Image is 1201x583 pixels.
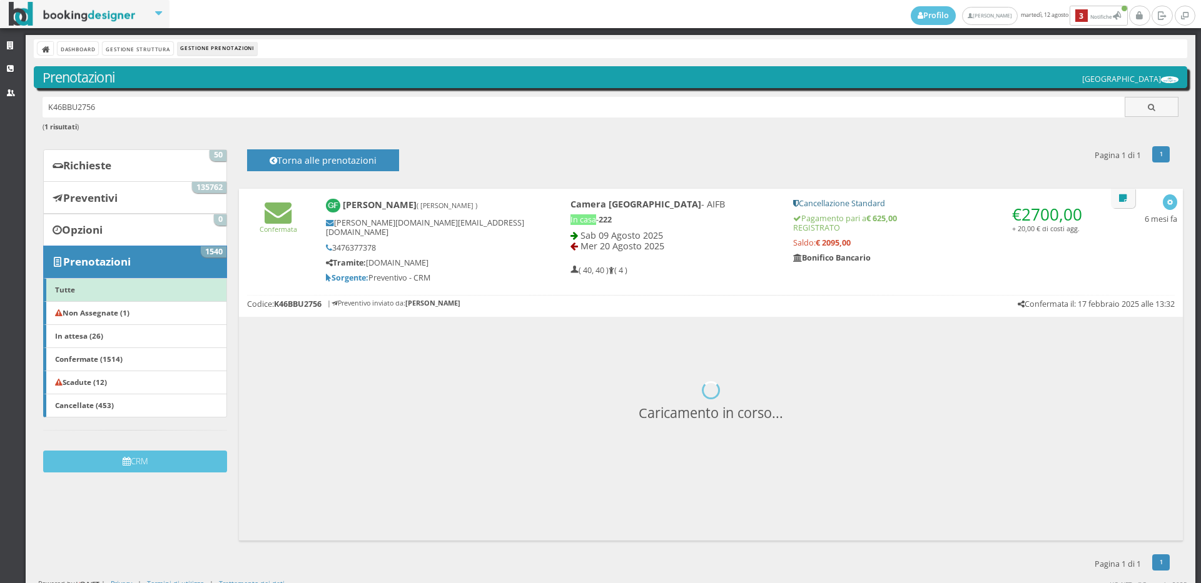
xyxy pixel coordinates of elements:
[43,149,227,182] a: Richieste 50
[570,215,776,224] h5: -
[58,42,98,55] a: Dashboard
[43,394,227,417] a: Cancellate (453)
[55,400,114,410] b: Cancellate (453)
[43,181,227,214] a: Preventivi 135762
[43,301,227,325] a: Non Assegnate (1)
[793,238,1088,247] h5: Saldo:
[247,299,322,309] h5: Codice:
[1161,76,1178,83] img: ea773b7e7d3611ed9c9d0608f5526cb6.png
[43,246,227,278] a: Prenotazioni 1540
[570,198,701,210] b: Camera [GEOGRAPHIC_DATA]
[326,273,528,282] h5: Preventivo - CRM
[326,243,528,252] h5: 3476377378
[417,201,477,210] small: ( [PERSON_NAME] )
[239,405,1183,534] h3: Caricamento in corso...
[962,7,1018,25] a: [PERSON_NAME]
[343,199,477,211] b: [PERSON_NAME]
[1095,151,1141,160] h5: Pagina 1 di 1
[55,331,103,341] b: In attesa (26)
[911,6,956,25] a: Profilo
[326,199,340,213] img: Giuseppe Fontana
[260,214,297,234] a: Confermata
[62,222,103,237] b: Opzioni
[816,237,851,248] strong: € 2095,00
[1145,214,1177,224] h5: 6 mesi fa
[1152,554,1170,571] a: 1
[43,214,227,246] a: Opzioni 0
[55,377,107,387] b: Scadute (12)
[570,199,776,209] h4: - AIFB
[1018,299,1175,309] h5: Confermata il: 17 febbraio 2025 alle 13:32
[192,182,226,193] span: 135762
[43,69,1179,86] h3: Prenotazioni
[1012,203,1082,226] span: €
[1082,74,1178,84] h5: [GEOGRAPHIC_DATA]
[793,199,1088,208] h5: Cancellazione Standard
[55,307,129,317] b: Non Assegnate (1)
[1152,146,1170,162] a: 1
[274,299,322,309] b: K46BBU2756
[43,278,227,302] a: Tutte
[63,191,118,205] b: Preventivi
[326,257,366,268] b: Tramite:
[178,42,257,56] li: Gestione Prenotazioni
[63,158,111,172] b: Richieste
[1021,203,1082,226] span: 2700,00
[580,240,664,252] span: Mer 20 Agosto 2025
[43,371,227,394] a: Scadute (12)
[326,218,528,237] h5: [PERSON_NAME][DOMAIN_NAME][EMAIL_ADDRESS][DOMAIN_NAME]
[43,97,1125,117] input: Ricerca cliente - (inserisci il codice, il nome, il cognome, il numero di telefono o la mail)
[1075,9,1088,22] b: 3
[261,155,385,174] h4: Torna alle prenotazioni
[43,324,227,348] a: In attesa (26)
[793,252,871,263] b: Bonifico Bancario
[214,214,226,226] span: 0
[580,229,663,241] span: Sab 09 Agosto 2025
[44,122,77,131] b: 1 risultati
[9,2,136,26] img: BookingDesigner.com
[793,214,1088,232] h5: Pagamento pari a REGISTRATO
[405,298,460,307] b: [PERSON_NAME]
[43,451,227,472] button: CRM
[327,299,460,307] h6: | Preventivo inviato da:
[201,246,226,257] span: 1540
[55,284,75,294] b: Tutte
[570,214,596,225] span: In casa
[326,258,528,267] h5: [DOMAIN_NAME]
[570,266,627,275] h5: ( 40, 40 ) ( 4 )
[599,214,612,225] b: 222
[1070,6,1128,26] button: 3Notifiche
[43,347,227,371] a: Confermate (1514)
[247,149,399,171] button: Torna alle prenotazioni
[43,123,1179,131] h6: ( )
[326,272,368,283] b: Sorgente:
[1012,224,1080,233] small: + 20,00 € di costi agg.
[1095,559,1141,569] h5: Pagina 1 di 1
[55,354,123,364] b: Confermate (1514)
[210,150,226,161] span: 50
[911,6,1129,26] span: martedì, 12 agosto
[866,213,897,224] strong: € 625,00
[63,254,131,269] b: Prenotazioni
[103,42,173,55] a: Gestione Struttura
